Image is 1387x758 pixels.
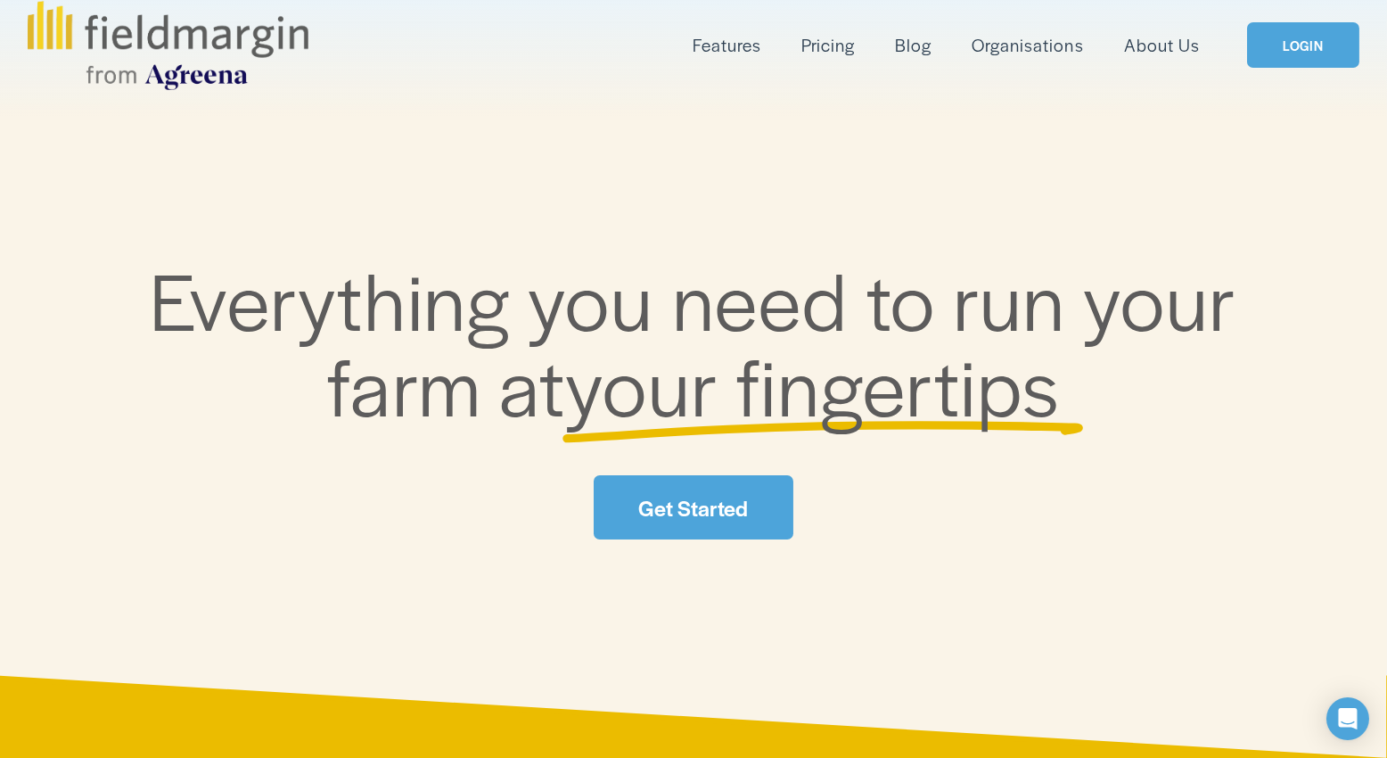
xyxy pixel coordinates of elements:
[151,243,1255,440] span: Everything you need to run your farm at
[801,30,855,60] a: Pricing
[895,30,932,60] a: Blog
[972,30,1083,60] a: Organisations
[1326,697,1369,740] div: Open Intercom Messenger
[693,30,761,60] a: folder dropdown
[594,475,793,539] a: Get Started
[693,32,761,58] span: Features
[565,328,1060,440] span: your fingertips
[1247,22,1359,68] a: LOGIN
[1124,30,1200,60] a: About Us
[28,1,308,90] img: fieldmargin.com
